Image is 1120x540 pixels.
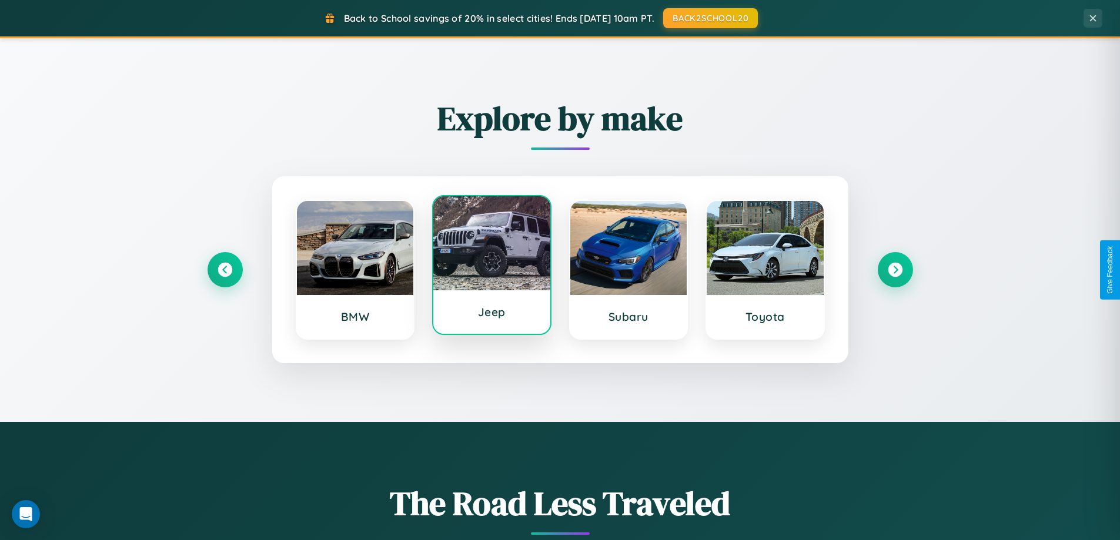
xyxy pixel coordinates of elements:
[445,305,539,319] h3: Jeep
[1106,246,1114,294] div: Give Feedback
[208,481,913,526] h1: The Road Less Traveled
[718,310,812,324] h3: Toyota
[12,500,40,528] div: Open Intercom Messenger
[663,8,758,28] button: BACK2SCHOOL20
[208,96,913,141] h2: Explore by make
[582,310,676,324] h3: Subaru
[309,310,402,324] h3: BMW
[344,12,654,24] span: Back to School savings of 20% in select cities! Ends [DATE] 10am PT.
